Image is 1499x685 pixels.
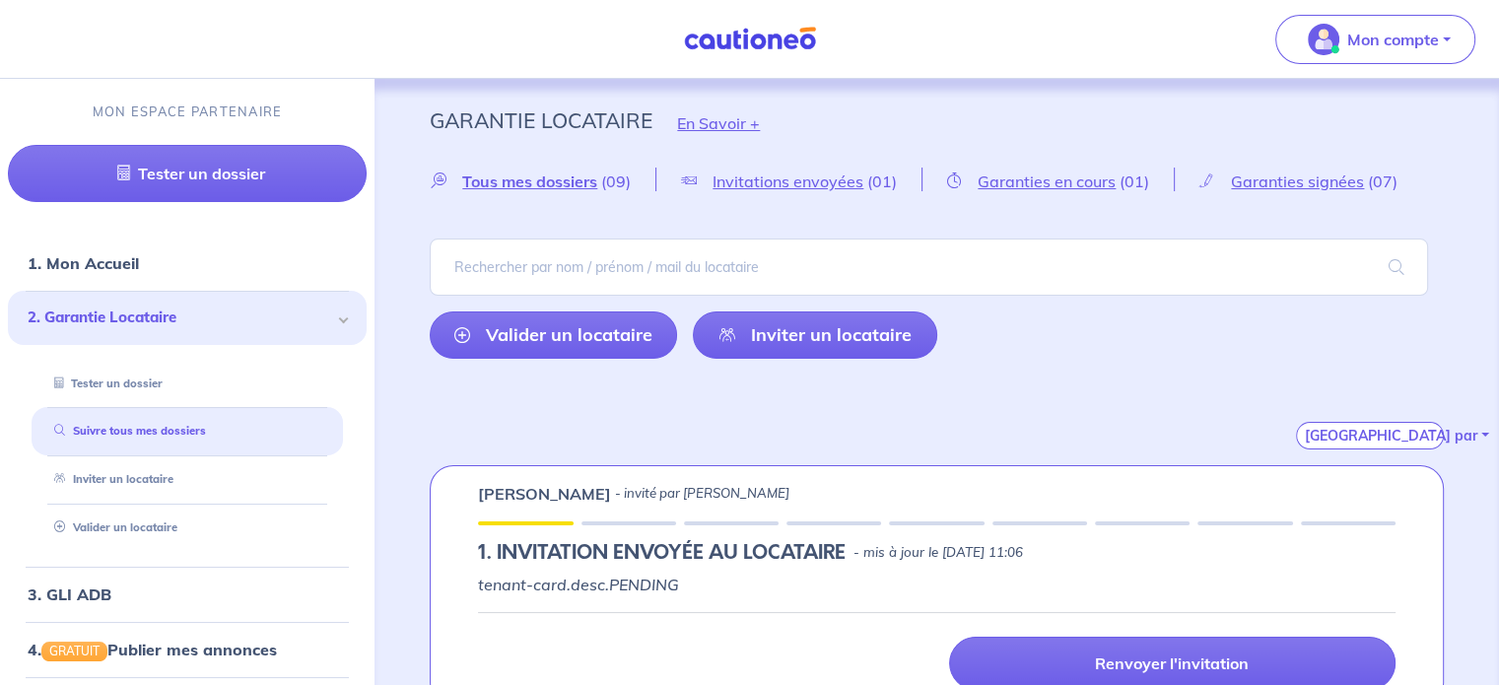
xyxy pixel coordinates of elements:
a: Inviter un locataire [46,472,173,486]
a: Tester un dossier [46,377,163,390]
p: tenant-card.desc.PENDING [478,573,1396,596]
img: illu_account_valid_menu.svg [1308,24,1339,55]
span: 2. Garantie Locataire [28,307,332,329]
div: 3. GLI ADB [8,575,367,614]
span: (01) [1120,171,1149,191]
input: Rechercher par nom / prénom / mail du locataire [430,239,1428,296]
a: Garanties en cours(01) [922,171,1174,190]
a: Valider un locataire [46,520,177,534]
span: Invitations envoyées [713,171,863,191]
a: 4.GRATUITPublier mes annonces [28,640,277,659]
span: (07) [1368,171,1397,191]
a: 1. Mon Accueil [28,253,139,273]
p: - mis à jour le [DATE] 11:06 [853,543,1023,563]
span: (01) [867,171,897,191]
span: Tous mes dossiers [462,171,597,191]
div: 4.GRATUITPublier mes annonces [8,630,367,669]
div: state: PENDING, Context: [478,541,1396,565]
span: search [1365,240,1428,295]
div: Valider un locataire [32,512,343,544]
span: (09) [601,171,631,191]
div: 2. Garantie Locataire [8,291,367,345]
a: Inviter un locataire [693,311,936,359]
a: Invitations envoyées(01) [656,171,921,190]
p: Renvoyer l'invitation [1095,653,1249,673]
p: - invité par [PERSON_NAME] [615,484,789,504]
h5: 1.︎ INVITATION ENVOYÉE AU LOCATAIRE [478,541,846,565]
a: Suivre tous mes dossiers [46,424,206,438]
p: Mon compte [1347,28,1439,51]
a: Garanties signées(07) [1175,171,1422,190]
div: Suivre tous mes dossiers [32,415,343,447]
img: Cautioneo [676,27,824,51]
a: 3. GLI ADB [28,584,111,604]
span: Garanties signées [1231,171,1364,191]
button: illu_account_valid_menu.svgMon compte [1275,15,1475,64]
div: Inviter un locataire [32,463,343,496]
div: Tester un dossier [32,368,343,400]
a: Valider un locataire [430,311,677,359]
span: Garanties en cours [978,171,1116,191]
p: MON ESPACE PARTENAIRE [93,103,283,121]
a: Tous mes dossiers(09) [430,171,655,190]
p: Garantie Locataire [430,103,652,138]
a: Tester un dossier [8,145,367,202]
p: [PERSON_NAME] [478,482,611,506]
button: [GEOGRAPHIC_DATA] par [1296,422,1444,449]
button: En Savoir + [652,95,784,152]
div: 1. Mon Accueil [8,243,367,283]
